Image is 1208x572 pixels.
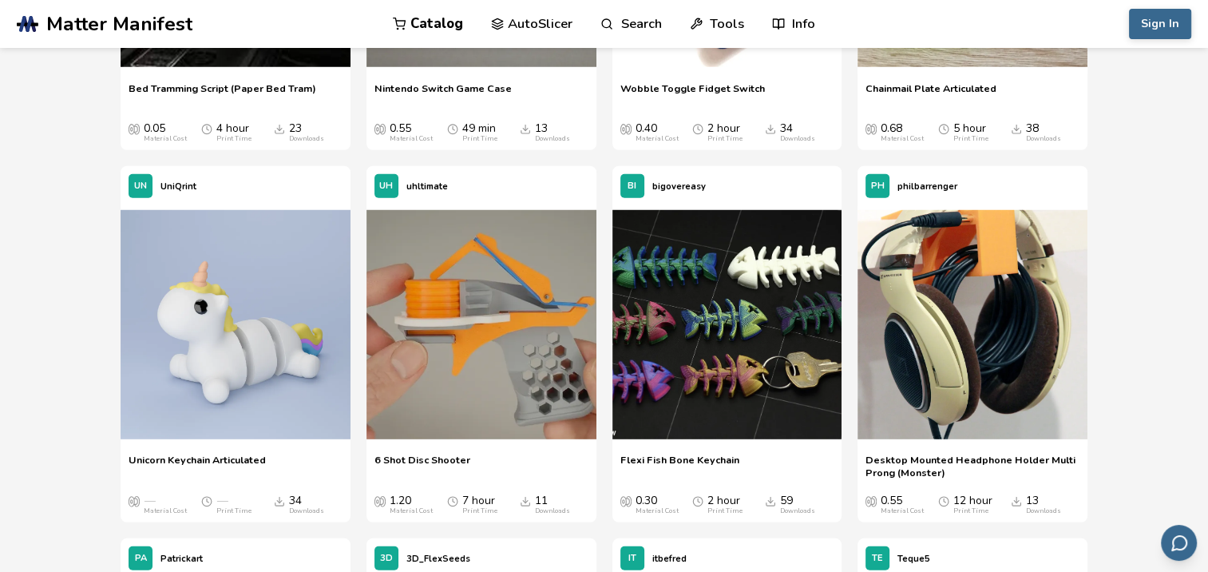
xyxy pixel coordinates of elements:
[953,495,992,515] div: 12 hour
[881,135,924,143] div: Material Cost
[160,550,203,567] p: Patrickart
[692,495,703,507] span: Average Print Time
[780,135,815,143] div: Downloads
[379,181,393,192] span: UH
[406,178,448,195] p: uhltimate
[938,495,949,507] span: Average Print Time
[865,122,877,135] span: Average Cost
[953,122,988,143] div: 5 hour
[1161,525,1197,561] button: Send feedback via email
[135,554,147,564] span: PA
[374,122,386,135] span: Average Cost
[289,122,324,143] div: 23
[652,178,706,195] p: bigovereasy
[780,122,815,143] div: 34
[535,135,570,143] div: Downloads
[765,495,776,507] span: Downloads
[535,507,570,515] div: Downloads
[620,454,739,478] a: Flexi Fish Bone Keychain
[620,495,632,507] span: Average Cost
[1129,9,1191,39] button: Sign In
[134,181,147,192] span: UN
[289,495,324,515] div: 34
[216,135,252,143] div: Print Time
[636,495,679,515] div: 0.30
[462,135,497,143] div: Print Time
[129,495,140,507] span: Average Cost
[953,135,988,143] div: Print Time
[707,122,743,143] div: 2 hour
[871,181,885,192] span: PH
[1011,495,1022,507] span: Downloads
[707,507,743,515] div: Print Time
[652,550,687,567] p: itbefred
[707,495,743,515] div: 2 hour
[628,181,636,192] span: BI
[144,495,155,507] span: —
[520,122,531,135] span: Downloads
[620,82,765,106] a: Wobble Toggle Fidget Switch
[46,13,192,35] span: Matter Manifest
[144,122,187,143] div: 0.05
[160,178,196,195] p: UniQrint
[274,122,285,135] span: Downloads
[636,135,679,143] div: Material Cost
[447,122,458,135] span: Average Print Time
[636,122,679,143] div: 0.40
[216,507,252,515] div: Print Time
[865,454,1079,478] a: Desktop Mounted Headphone Holder Multi Prong (Monster)
[216,495,228,507] span: —
[535,122,570,143] div: 13
[865,495,877,507] span: Average Cost
[692,122,703,135] span: Average Print Time
[129,82,316,106] a: Bed Tramming Script (Paper Bed Tram)
[897,550,930,567] p: Teque5
[380,554,393,564] span: 3D
[780,495,815,515] div: 59
[881,507,924,515] div: Material Cost
[620,122,632,135] span: Average Cost
[1026,122,1061,143] div: 38
[780,507,815,515] div: Downloads
[144,507,187,515] div: Material Cost
[390,495,433,515] div: 1.20
[462,122,497,143] div: 49 min
[872,554,883,564] span: TE
[406,550,470,567] p: 3D_FlexSeeds
[765,122,776,135] span: Downloads
[535,495,570,515] div: 11
[865,82,996,106] span: Chainmail Plate Articulated
[1011,122,1022,135] span: Downloads
[881,122,924,143] div: 0.68
[144,135,187,143] div: Material Cost
[1026,507,1061,515] div: Downloads
[897,178,957,195] p: philbarrenger
[636,507,679,515] div: Material Cost
[374,454,470,478] span: 6 Shot Disc Shooter
[938,122,949,135] span: Average Print Time
[628,554,636,564] span: IT
[1026,135,1061,143] div: Downloads
[520,495,531,507] span: Downloads
[707,135,743,143] div: Print Time
[374,495,386,507] span: Average Cost
[390,122,433,143] div: 0.55
[881,495,924,515] div: 0.55
[289,135,324,143] div: Downloads
[216,122,252,143] div: 4 hour
[201,122,212,135] span: Average Print Time
[953,507,988,515] div: Print Time
[462,495,497,515] div: 7 hour
[129,122,140,135] span: Average Cost
[447,495,458,507] span: Average Print Time
[129,454,266,478] a: Unicorn Keychain Articulated
[201,495,212,507] span: Average Print Time
[462,507,497,515] div: Print Time
[374,82,512,106] a: Nintendo Switch Game Case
